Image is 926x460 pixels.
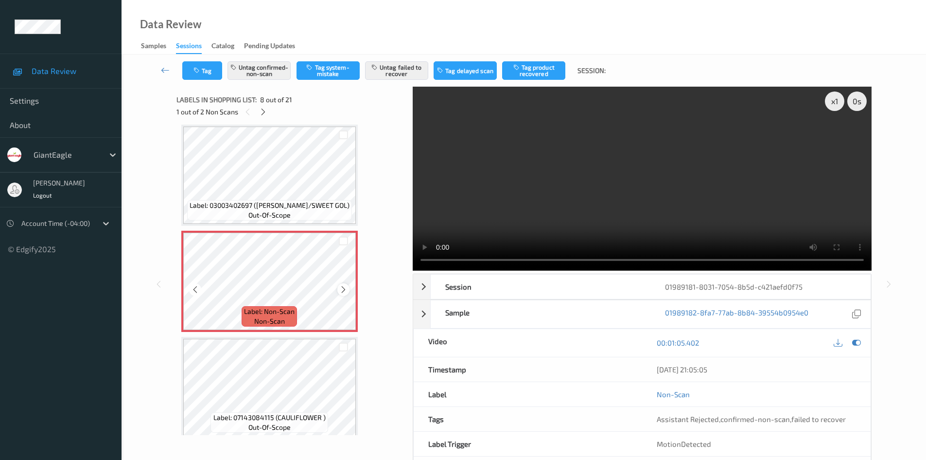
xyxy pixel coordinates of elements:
div: Video [414,329,642,357]
div: 1 out of 2 Non Scans [176,106,406,118]
div: Timestamp [414,357,642,382]
button: Tag delayed scan [434,61,497,80]
span: failed to recover [791,415,846,423]
div: Session [431,275,650,299]
button: Untag confirmed-non-scan [227,61,291,80]
span: Labels in shopping list: [176,95,257,105]
div: MotionDetected [642,432,871,456]
a: Catalog [211,39,244,53]
span: 8 out of 21 [260,95,292,105]
div: Label [414,382,642,406]
div: x 1 [825,92,844,111]
span: Label: Non-Scan [244,307,295,316]
span: Assistant Rejected [657,415,719,423]
a: 00:01:05.402 [657,338,699,348]
div: Tags [414,407,642,431]
div: Sample [431,300,650,328]
div: Samples [141,41,166,53]
div: Catalog [211,41,234,53]
div: Data Review [140,19,201,29]
span: Session: [577,66,606,75]
span: confirmed-non-scan [720,415,790,423]
div: [DATE] 21:05:05 [657,365,856,374]
span: Label: 03003402697 ([PERSON_NAME]/SWEET GOL) [190,201,349,210]
button: Tag product recovered [502,61,565,80]
button: Tag system-mistake [297,61,360,80]
a: 01989182-8fa7-77ab-8b84-39554b0954e0 [665,308,808,321]
button: Tag [182,61,222,80]
span: out-of-scope [248,423,291,432]
a: Samples [141,39,176,53]
div: Sessions [176,41,202,54]
div: Label Trigger [414,432,642,456]
a: Pending Updates [244,39,305,53]
a: Sessions [176,39,211,54]
div: Pending Updates [244,41,295,53]
div: Sample01989182-8fa7-77ab-8b84-39554b0954e0 [413,300,871,329]
div: 01989181-8031-7054-8b5d-c421aefd0f75 [650,275,870,299]
div: Session01989181-8031-7054-8b5d-c421aefd0f75 [413,274,871,299]
div: 0 s [847,92,867,111]
a: Non-Scan [657,389,690,399]
span: non-scan [254,316,285,326]
span: out-of-scope [248,210,291,220]
span: , , [657,415,846,423]
button: Untag failed to recover [365,61,428,80]
span: Label: 07143084115 (CAULIFLOWER ) [213,413,326,423]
